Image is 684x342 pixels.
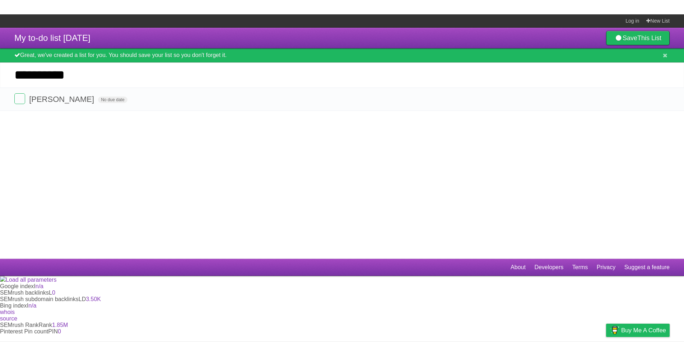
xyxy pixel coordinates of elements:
[606,324,670,337] a: Buy me a coffee
[58,328,61,334] a: 0
[14,33,90,43] span: My to-do list [DATE]
[610,324,619,336] img: Buy me a coffee
[621,324,666,337] span: Buy me a coffee
[624,261,670,274] a: Suggest a feature
[6,277,56,283] span: Load all parameters
[511,261,526,274] a: About
[625,14,639,27] a: Log in
[646,14,670,27] a: New List
[29,95,96,104] span: [PERSON_NAME]
[572,261,588,274] a: Terms
[79,296,86,302] span: LD
[534,261,563,274] a: Developers
[52,322,68,328] a: 1.85M
[48,328,58,334] span: PIN
[86,296,101,302] a: 3.50K
[14,93,25,104] label: Done
[597,261,615,274] a: Privacy
[637,34,661,42] b: This List
[39,322,52,328] span: Rank
[34,283,35,289] span: I
[36,283,43,289] a: n/a
[98,97,127,103] span: No due date
[52,290,55,296] a: 0
[49,290,52,296] span: L
[28,303,36,309] a: n/a
[606,31,670,45] a: SaveThis List
[27,303,28,309] span: I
